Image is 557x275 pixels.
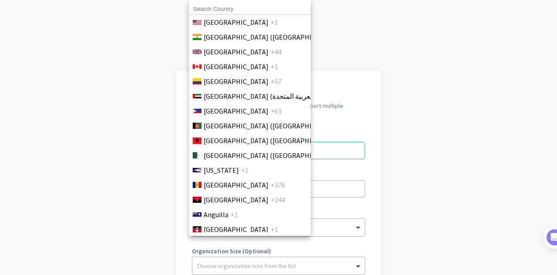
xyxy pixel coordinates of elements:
span: +1 [271,61,278,72]
span: +244 [271,195,285,205]
span: +1 [241,165,248,175]
span: [GEOGRAPHIC_DATA] [204,47,268,57]
span: [GEOGRAPHIC_DATA] [204,61,268,72]
span: [GEOGRAPHIC_DATA] [204,17,268,27]
span: +376 [271,180,285,190]
span: +1 [271,17,278,27]
span: [GEOGRAPHIC_DATA] ([GEOGRAPHIC_DATA]) [204,32,339,42]
span: [GEOGRAPHIC_DATA] [204,195,268,205]
input: Search Country [189,3,311,15]
span: Anguilla [204,209,228,220]
span: [GEOGRAPHIC_DATA] [204,76,268,87]
span: [GEOGRAPHIC_DATA] (‫[GEOGRAPHIC_DATA]‬‎) [204,121,339,131]
span: [GEOGRAPHIC_DATA] (‫[GEOGRAPHIC_DATA]‬‎) [204,150,339,161]
span: +57 [271,76,282,87]
span: [US_STATE] [204,165,239,175]
span: +1 [271,224,278,235]
span: [GEOGRAPHIC_DATA] (‫الإمارات العربية المتحدة‬‎) [204,91,341,101]
span: +63 [271,106,282,116]
span: [GEOGRAPHIC_DATA] [204,106,268,116]
span: +44 [271,47,282,57]
span: [GEOGRAPHIC_DATA] [204,180,268,190]
span: [GEOGRAPHIC_DATA] [204,224,268,235]
span: +1 [231,209,238,220]
span: [GEOGRAPHIC_DATA] ([GEOGRAPHIC_DATA]) [204,135,339,146]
